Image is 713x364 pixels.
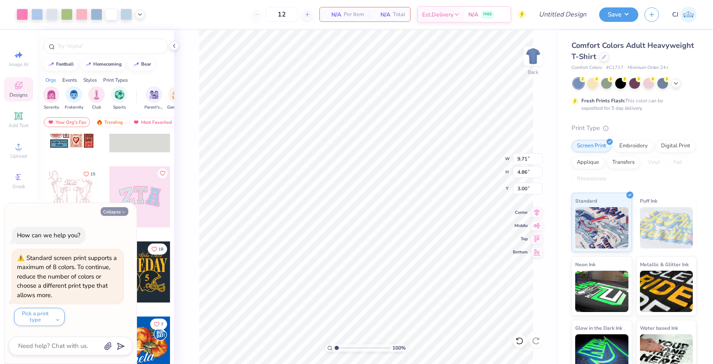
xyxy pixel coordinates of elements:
div: football [56,62,74,66]
div: Embroidery [614,140,653,152]
span: CJ [672,10,678,19]
button: Save [599,7,638,22]
div: This color can be expedited for 5 day delivery. [581,97,683,112]
button: homecoming [80,58,125,71]
div: Foil [668,156,687,169]
div: Standard screen print supports a maximum of 8 colors. To continue, reduce the number of colors or... [17,254,117,299]
button: Collapse [101,207,128,216]
div: filter for Game Day [167,86,186,111]
span: Fraternity [65,104,83,111]
span: N/A [374,10,390,19]
img: most_fav.gif [47,119,54,125]
span: Center [513,210,528,215]
a: CJ [672,7,696,23]
div: Rhinestones [571,173,611,185]
img: Club Image [92,90,101,99]
div: Print Type [571,123,696,133]
button: Like [80,168,99,180]
span: Designs [9,92,28,98]
span: Sorority [44,104,59,111]
span: Minimum Order: 24 + [628,64,669,71]
span: 18 [158,247,163,251]
div: Trending [92,117,127,127]
button: Like [158,168,168,178]
input: – – [266,7,298,22]
div: Applique [571,156,604,169]
div: Screen Print [571,140,611,152]
input: Try "Alpha" [57,42,163,50]
span: Club [92,104,101,111]
span: Metallic & Glitter Ink [640,260,689,269]
div: Digital Print [656,140,696,152]
img: Claire Jeter [680,7,696,23]
span: 100 % [392,344,406,352]
span: Comfort Colors Adult Heavyweight T-Shirt [571,40,694,61]
img: Game Day Image [172,90,182,99]
div: filter for Sorority [43,86,59,111]
span: Standard [575,196,597,205]
button: bear [128,58,155,71]
span: Per Item [344,10,364,19]
strong: Fresh Prints Flash: [581,97,625,104]
span: Upload [10,153,27,159]
span: Bottom [513,249,528,255]
div: Styles [83,76,97,84]
div: filter for Club [88,86,105,111]
input: Untitled Design [532,6,593,23]
div: filter for Sports [111,86,127,111]
div: Your Org's Fav [44,117,90,127]
span: Comfort Colors [571,64,602,71]
button: football [43,58,78,71]
div: homecoming [93,62,122,66]
span: Greek [12,183,25,190]
button: filter button [167,86,186,111]
img: Sorority Image [47,90,56,99]
span: # C1717 [606,64,623,71]
div: filter for Fraternity [65,86,83,111]
button: Like [150,319,167,330]
img: Puff Ink [640,207,693,248]
img: Fraternity Image [69,90,78,99]
span: Game Day [167,104,186,111]
span: Est. Delivery [422,10,453,19]
button: filter button [65,86,83,111]
span: FREE [483,12,492,17]
div: Back [528,69,538,76]
span: Middle [513,223,528,229]
span: Water based Ink [640,324,678,332]
div: Transfers [607,156,640,169]
button: Pick a print type [14,308,65,326]
img: Parent's Weekend Image [149,90,159,99]
div: Most Favorited [129,117,176,127]
span: Neon Ink [575,260,595,269]
img: Metallic & Glitter Ink [640,271,693,312]
img: trend_line.gif [133,62,139,67]
button: filter button [144,86,163,111]
div: Events [62,76,77,84]
span: Top [513,236,528,242]
span: Image AI [9,61,28,68]
div: How can we help you? [17,231,80,239]
button: filter button [111,86,127,111]
div: bear [141,62,151,66]
span: 15 [90,172,95,176]
img: Neon Ink [575,271,628,312]
img: trending.gif [96,119,103,125]
span: 7 [161,322,163,326]
span: Parent's Weekend [144,104,163,111]
div: Vinyl [642,156,666,169]
div: filter for Parent's Weekend [144,86,163,111]
img: most_fav.gif [133,119,139,125]
span: Glow in the Dark Ink [575,324,622,332]
span: Sports [113,104,126,111]
span: Puff Ink [640,196,657,205]
button: Like [148,243,167,255]
span: Add Text [9,122,28,129]
img: Back [525,48,541,64]
button: filter button [88,86,105,111]
span: N/A [468,10,478,19]
div: Print Types [103,76,128,84]
img: Sports Image [115,90,124,99]
div: Orgs [45,76,56,84]
button: filter button [43,86,59,111]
